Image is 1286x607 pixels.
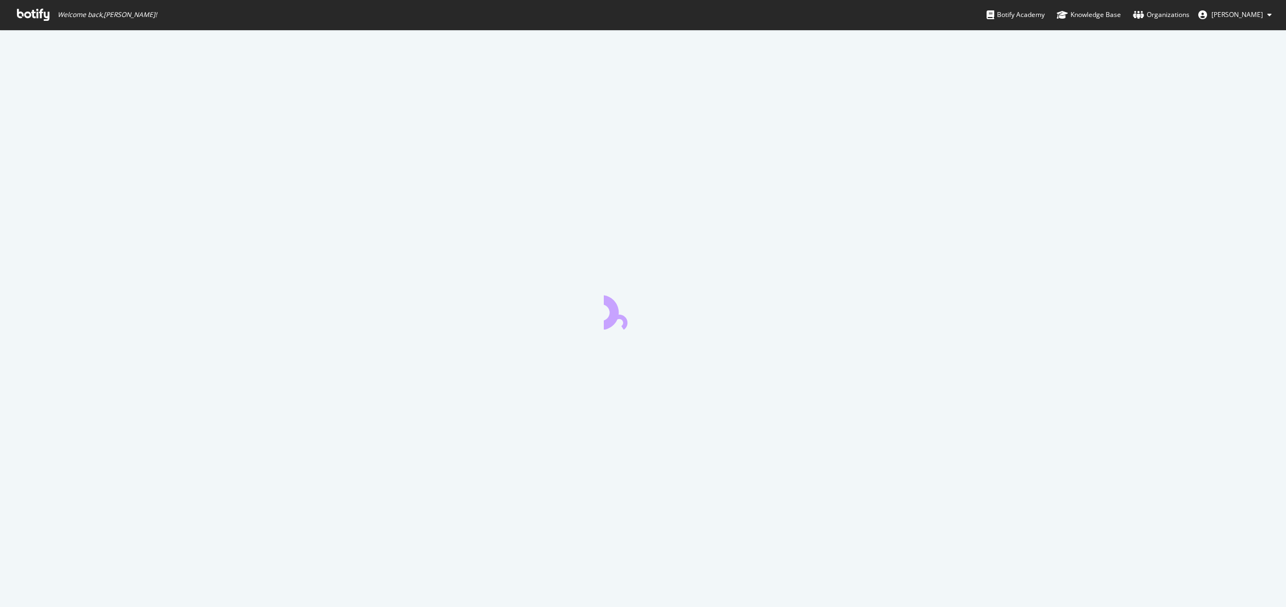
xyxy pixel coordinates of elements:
button: [PERSON_NAME] [1189,6,1281,24]
div: Botify Academy [987,9,1045,20]
div: Organizations [1133,9,1189,20]
div: animation [604,290,683,330]
div: Knowledge Base [1057,9,1121,20]
span: Lisa Nielsen [1211,10,1263,19]
span: Welcome back, [PERSON_NAME] ! [58,10,157,19]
